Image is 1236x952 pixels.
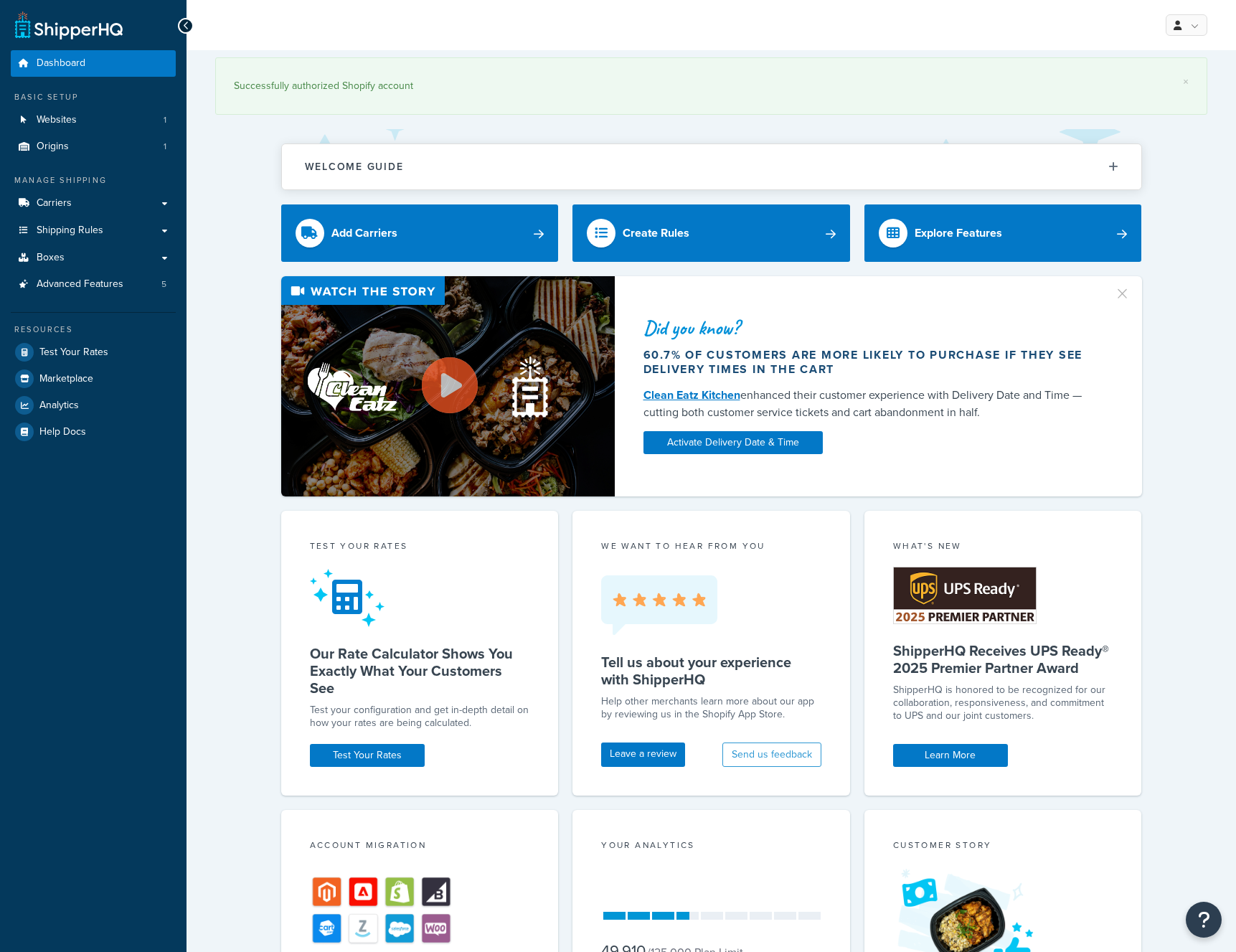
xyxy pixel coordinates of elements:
div: Your Analytics [601,839,821,855]
h2: Welcome Guide [305,161,404,172]
a: Origins1 [11,133,176,160]
li: Websites [11,107,176,133]
a: Advanced Features5 [11,271,176,298]
span: Marketplace [39,373,93,385]
div: 60.7% of customers are more likely to purchase if they see delivery times in the cart [643,348,1097,377]
div: Resources [11,324,176,336]
span: 1 [164,141,166,153]
a: Explore Features [864,204,1142,262]
a: × [1183,76,1189,88]
span: 1 [164,114,166,126]
a: Activate Delivery Date & Time [643,431,823,454]
li: Origins [11,133,176,160]
span: Carriers [37,197,72,209]
a: Shipping Rules [11,217,176,244]
a: Add Carriers [281,204,559,262]
span: Help Docs [39,426,86,438]
span: 5 [161,278,166,291]
p: Help other merchants learn more about our app by reviewing us in the Shopify App Store. [601,695,821,721]
img: Video thumbnail [281,276,615,496]
h5: Tell us about your experience with ShipperHQ [601,654,821,688]
div: Test your rates [310,539,530,556]
a: Test Your Rates [310,744,425,767]
p: we want to hear from you [601,539,821,552]
div: Did you know? [643,318,1097,338]
a: Marketplace [11,366,176,392]
button: Welcome Guide [282,144,1141,189]
a: Learn More [893,744,1008,767]
p: ShipperHQ is honored to be recognized for our collaboration, responsiveness, and commitment to UP... [893,684,1113,722]
span: Analytics [39,400,79,412]
div: Explore Features [915,223,1002,243]
a: Carriers [11,190,176,217]
a: Analytics [11,392,176,418]
h5: Our Rate Calculator Shows You Exactly What Your Customers See [310,645,530,697]
span: Boxes [37,252,65,264]
span: Dashboard [37,57,85,70]
span: Websites [37,114,77,126]
div: Account Migration [310,839,530,855]
div: Create Rules [623,223,689,243]
div: Manage Shipping [11,174,176,187]
span: Advanced Features [37,278,123,291]
button: Open Resource Center [1186,902,1222,938]
div: enhanced their customer experience with Delivery Date and Time — cutting both customer service ti... [643,387,1097,421]
div: Successfully authorized Shopify account [234,76,1189,96]
h5: ShipperHQ Receives UPS Ready® 2025 Premier Partner Award [893,642,1113,677]
button: Send us feedback [722,743,821,767]
a: Boxes [11,245,176,271]
li: Advanced Features [11,271,176,298]
a: Websites1 [11,107,176,133]
a: Leave a review [601,743,685,767]
span: Shipping Rules [37,225,103,237]
div: What's New [893,539,1113,556]
a: Dashboard [11,50,176,77]
a: Create Rules [572,204,850,262]
span: Test Your Rates [39,347,108,359]
div: Test your configuration and get in-depth detail on how your rates are being calculated. [310,704,530,730]
span: Origins [37,141,69,153]
div: Add Carriers [331,223,397,243]
div: Basic Setup [11,91,176,103]
a: Test Your Rates [11,339,176,365]
a: Clean Eatz Kitchen [643,387,740,403]
a: Help Docs [11,419,176,445]
div: Customer Story [893,839,1113,855]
